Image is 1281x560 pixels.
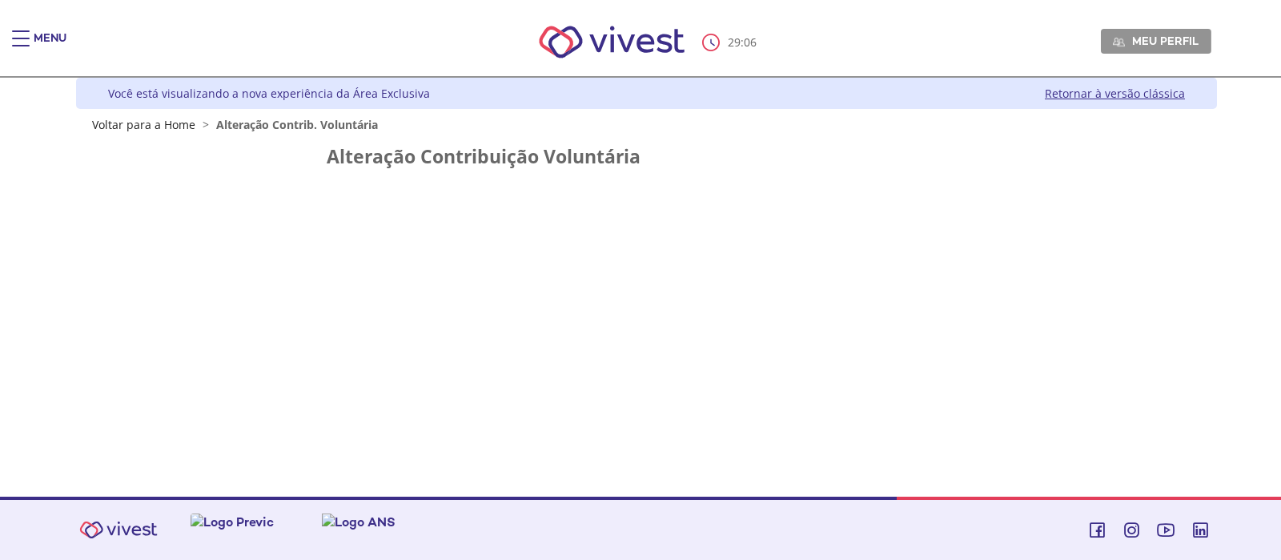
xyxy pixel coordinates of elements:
[216,117,378,132] span: Alteração Contrib. Voluntária
[1045,86,1185,101] a: Retornar à versão clássica
[1101,29,1211,53] a: Meu perfil
[92,117,195,132] a: Voltar para a Home
[322,514,396,530] img: Logo ANS
[171,147,1122,179] section: FunCESP - Novo Contribuição Voluntária Portlet
[411,514,534,530] img: Imagem ANS-SIG
[34,30,66,62] div: Menu
[108,86,430,101] div: Você está visualizando a nova experiência da Área Exclusiva
[744,34,757,50] span: 06
[191,514,274,530] img: Logo Previc
[1113,36,1125,48] img: Meu perfil
[521,8,703,76] img: Vivest
[64,78,1217,497] div: Vivest
[327,147,967,167] h2: Alteração Contribuição Voluntária
[199,117,213,132] span: >
[1132,34,1199,48] span: Meu perfil
[728,34,741,50] span: 29
[702,34,760,51] div: :
[70,512,167,548] img: Vivest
